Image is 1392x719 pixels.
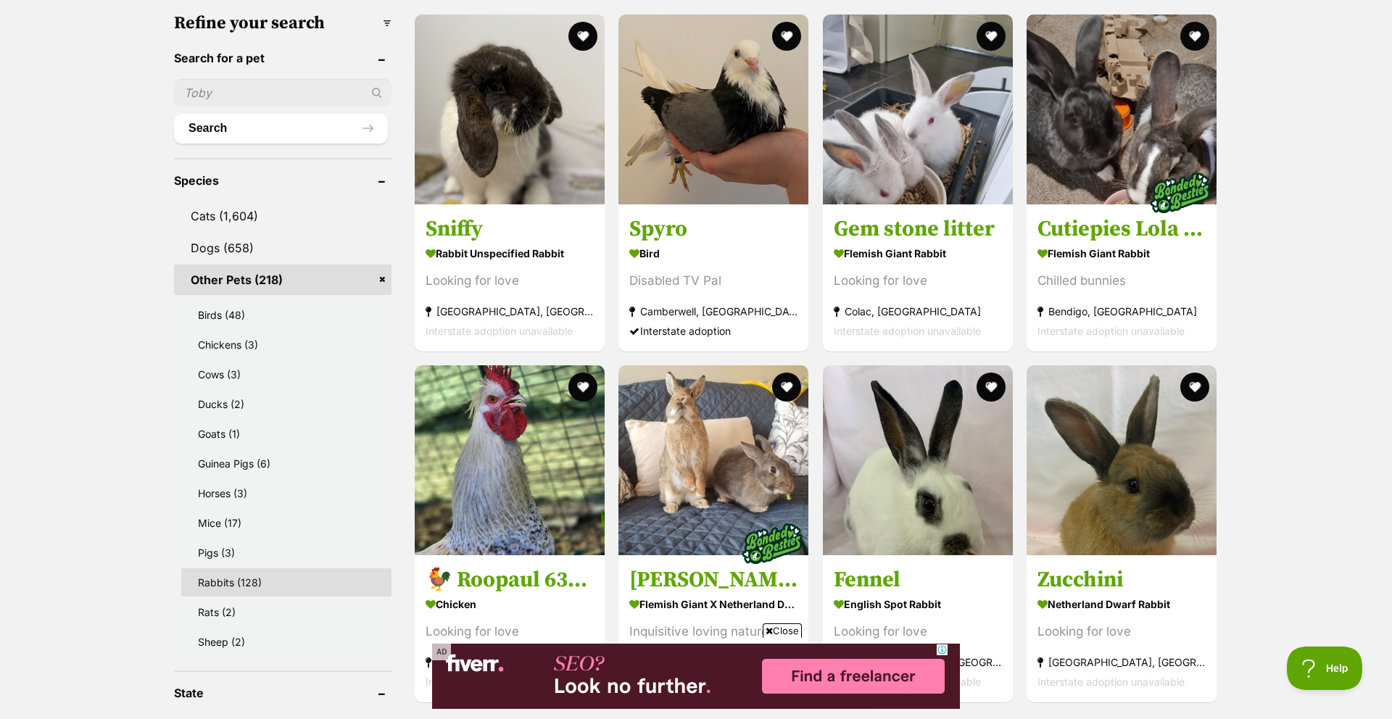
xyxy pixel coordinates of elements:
button: favourite [773,22,802,51]
strong: [GEOGRAPHIC_DATA], [GEOGRAPHIC_DATA] [426,302,594,321]
img: Penny & Pebbles (Located in West Melbourne) - Flemish Giant x Netherland Dwarf Rabbit [618,365,808,555]
a: Horses (3) [181,479,391,507]
button: favourite [773,373,802,402]
button: favourite [977,373,1006,402]
span: Interstate adoption unavailable [834,325,981,337]
a: Pigs (3) [181,539,391,567]
div: Inquisitive loving nature [629,622,797,641]
img: Gem stone litter - Flemish Giant Rabbit [823,14,1013,204]
div: Chilled bunnies [1037,271,1206,291]
span: AD [432,644,451,660]
strong: English Spot Rabbit [834,594,1002,615]
button: favourite [977,22,1006,51]
strong: [GEOGRAPHIC_DATA], [GEOGRAPHIC_DATA] [1037,652,1206,672]
header: State [174,686,391,699]
strong: Bird [629,243,797,264]
header: Search for a pet [174,51,391,65]
img: 🐓 Roopaul 6336 🐓 - Chicken [415,365,605,555]
span: Interstate adoption unavailable [834,676,981,688]
div: Looking for love [1037,622,1206,641]
span: Interstate adoption unavailable [426,325,573,337]
strong: Flemish Giant x Netherland Dwarf Rabbit [629,594,797,615]
strong: [GEOGRAPHIC_DATA], [GEOGRAPHIC_DATA] [834,652,1002,672]
h3: 🐓 Roopaul 6336 🐓 [426,566,594,594]
a: Cows (3) [181,360,391,388]
a: [PERSON_NAME] & Pebbles (Located in [GEOGRAPHIC_DATA]) Flemish Giant x Netherland Dwarf Rabbit In... [618,555,808,702]
a: 🐓 Roopaul 6336 🐓 Chicken Looking for love [GEOGRAPHIC_DATA], [GEOGRAPHIC_DATA] Interstate adoptio... [415,555,605,702]
button: Search [174,114,388,143]
a: Other Pets (218) [174,265,391,295]
a: Zucchini Netherland Dwarf Rabbit Looking for love [GEOGRAPHIC_DATA], [GEOGRAPHIC_DATA] Interstate... [1027,555,1217,702]
div: Disabled TV Pal [629,271,797,291]
a: Cutiepies Lola & Thumper Flemish Giant Rabbit Chilled bunnies Bendigo, [GEOGRAPHIC_DATA] Intersta... [1027,204,1217,352]
a: Birds (48) [181,301,391,329]
span: Interstate adoption unavailable [1037,325,1185,337]
img: bonded besties [1144,157,1217,229]
a: Chickens (3) [181,331,391,359]
strong: Camberwell, [GEOGRAPHIC_DATA] [629,302,797,321]
a: Sheep (2) [181,628,391,656]
h3: Refine your search [174,13,391,33]
h3: Cutiepies Lola & Thumper [1037,215,1206,243]
span: Close [763,623,802,638]
div: Looking for love [426,622,594,641]
a: Dogs (658) [174,233,391,263]
strong: Flemish Giant Rabbit [834,243,1002,264]
h3: Zucchini [1037,566,1206,594]
a: Mice (17) [181,509,391,537]
span: Interstate adoption unavailable [426,676,573,688]
strong: Colac, [GEOGRAPHIC_DATA] [834,302,1002,321]
input: Toby [174,79,391,107]
strong: Flemish Giant Rabbit [1037,243,1206,264]
h3: Gem stone litter [834,215,1002,243]
div: Looking for love [834,622,1002,641]
a: Guinea Pigs (6) [181,449,391,478]
h3: Sniffy [426,215,594,243]
h3: Fennel [834,566,1002,594]
div: Interstate adoption [629,321,797,341]
button: favourite [1180,22,1209,51]
strong: Rabbit Unspecified Rabbit [426,243,594,264]
img: Sniffy - Rabbit Unspecified Rabbit [415,14,605,204]
a: Fennel English Spot Rabbit Looking for love [GEOGRAPHIC_DATA], [GEOGRAPHIC_DATA] Interstate adopt... [823,555,1013,702]
a: Rabbits (128) [181,568,391,597]
img: bonded besties [737,507,809,580]
img: Fennel - English Spot Rabbit [823,365,1013,555]
button: favourite [568,373,597,402]
iframe: Help Scout Beacon - Open [1287,647,1363,690]
a: Cats (1,604) [174,201,391,231]
h3: [PERSON_NAME] & Pebbles (Located in [GEOGRAPHIC_DATA]) [629,566,797,594]
img: Zucchini - Netherland Dwarf Rabbit [1027,365,1217,555]
img: Spyro - Bird [618,14,808,204]
h3: Spyro [629,215,797,243]
img: Cutiepies Lola & Thumper - Flemish Giant Rabbit [1027,14,1217,204]
strong: Bendigo, [GEOGRAPHIC_DATA] [1037,302,1206,321]
a: Ducks (2) [181,390,391,418]
span: Interstate adoption unavailable [1037,676,1185,688]
a: Sniffy Rabbit Unspecified Rabbit Looking for love [GEOGRAPHIC_DATA], [GEOGRAPHIC_DATA] Interstate... [415,204,605,352]
button: favourite [568,22,597,51]
iframe: Advertisement [696,711,697,712]
a: Spyro Bird Disabled TV Pal Camberwell, [GEOGRAPHIC_DATA] Interstate adoption [618,204,808,352]
button: favourite [1180,373,1209,402]
div: Looking for love [834,271,1002,291]
strong: Netherland Dwarf Rabbit [1037,594,1206,615]
strong: [GEOGRAPHIC_DATA], [GEOGRAPHIC_DATA] [426,652,594,672]
strong: Chicken [426,594,594,615]
a: Rats (2) [181,598,391,626]
a: Gem stone litter Flemish Giant Rabbit Looking for love Colac, [GEOGRAPHIC_DATA] Interstate adopti... [823,204,1013,352]
div: Looking for love [426,271,594,291]
header: Species [174,174,391,187]
a: Goats (1) [181,420,391,448]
